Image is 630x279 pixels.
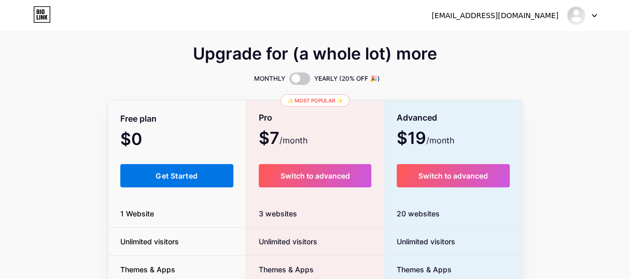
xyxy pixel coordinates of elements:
button: Get Started [120,164,234,187]
button: Switch to advanced [259,164,371,187]
span: MONTHLY [254,74,285,84]
div: [EMAIL_ADDRESS][DOMAIN_NAME] [431,10,558,21]
span: /month [279,134,307,146]
span: Unlimited visitors [384,236,455,247]
div: 20 websites [384,200,523,228]
span: $19 [397,132,454,146]
span: Advanced [397,109,437,127]
span: Pro [259,109,272,127]
span: 1 Website [108,208,166,219]
img: sikkimbirds [566,6,586,25]
span: YEARLY (20% OFF 🎉) [314,74,380,84]
span: Themes & Apps [384,264,452,275]
span: $0 [120,133,170,148]
div: 3 websites [246,200,384,228]
span: /month [426,134,454,146]
span: Unlimited visitors [108,236,191,247]
span: Themes & Apps [108,264,188,275]
span: Free plan [120,110,157,128]
button: Switch to advanced [397,164,510,187]
span: Get Started [156,171,198,180]
span: Themes & Apps [246,264,314,275]
span: $7 [259,132,307,146]
span: Switch to advanced [418,171,488,180]
span: Unlimited visitors [246,236,317,247]
span: Upgrade for (a whole lot) more [193,48,437,60]
span: Switch to advanced [280,171,349,180]
div: ✨ Most popular ✨ [281,94,349,107]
